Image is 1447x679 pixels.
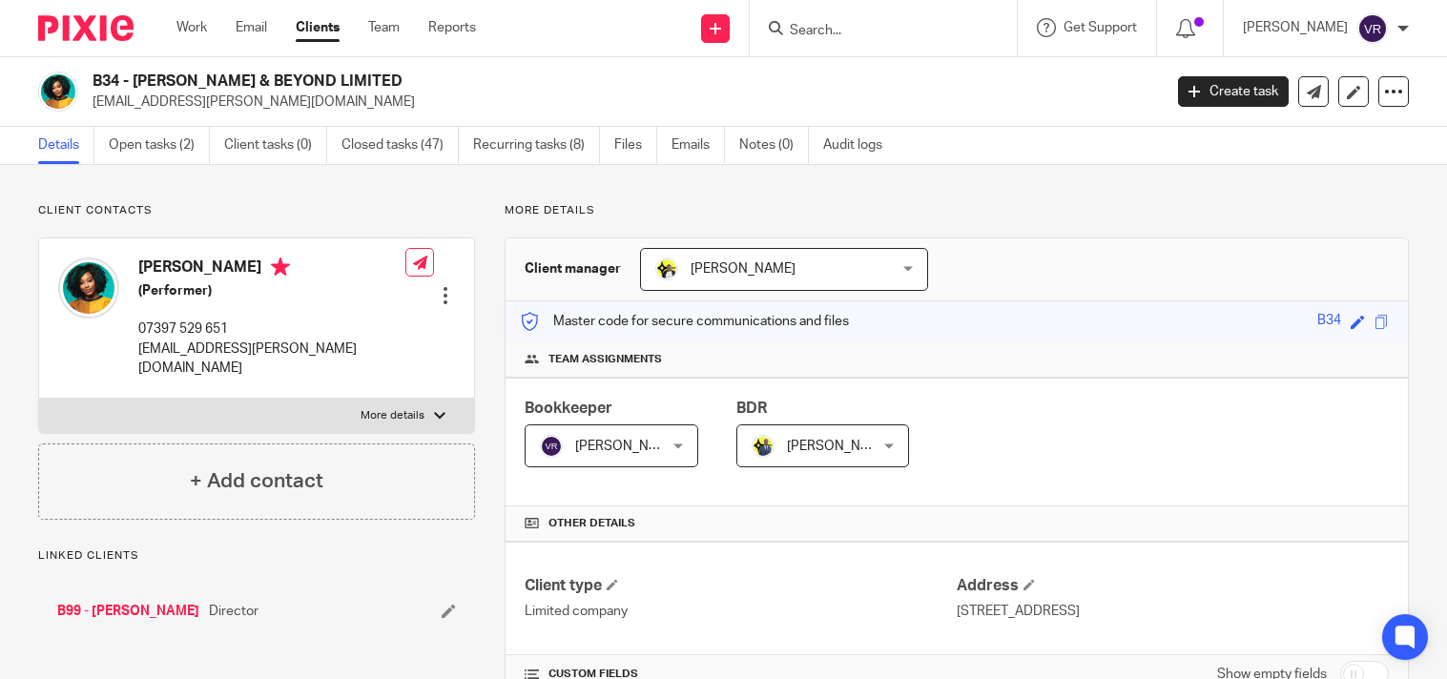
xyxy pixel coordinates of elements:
a: Recurring tasks (8) [473,127,600,164]
img: svg%3E [1357,13,1388,44]
a: Team [368,18,400,37]
a: Open tasks (2) [109,127,210,164]
a: Email [236,18,267,37]
p: Limited company [525,602,957,621]
p: [PERSON_NAME] [1243,18,1348,37]
p: Client contacts [38,203,475,218]
span: [PERSON_NAME] [787,440,892,453]
h5: (Performer) [138,281,405,300]
h2: B34 - [PERSON_NAME] & BEYOND LIMITED [93,72,938,92]
a: Audit logs [823,127,897,164]
img: Dennis-Starbridge.jpg [752,435,775,458]
a: Emails [672,127,725,164]
span: Director [209,602,258,621]
span: Other details [548,516,635,531]
a: Client tasks (0) [224,127,327,164]
h4: [PERSON_NAME] [138,257,405,281]
a: Clients [296,18,340,37]
span: Get Support [1064,21,1137,34]
span: [PERSON_NAME] [691,262,796,276]
img: Kemah%20Bob.jpg [38,72,78,112]
a: Reports [428,18,476,37]
span: Bookkeeper [525,401,612,416]
span: [PERSON_NAME] [575,440,680,453]
h4: Address [957,576,1389,596]
i: Primary [271,257,290,277]
img: Carine-Starbridge.jpg [655,257,678,280]
a: Files [614,127,657,164]
a: Work [176,18,207,37]
img: svg%3E [540,435,563,458]
h4: + Add contact [190,466,323,496]
p: 07397 529 651 [138,319,405,339]
p: More details [361,408,424,423]
p: More details [505,203,1409,218]
a: Create task [1178,76,1289,107]
img: Kemah%20Bob.jpg [58,257,119,319]
p: [STREET_ADDRESS] [957,602,1389,621]
span: Team assignments [548,352,662,367]
p: [EMAIL_ADDRESS][PERSON_NAME][DOMAIN_NAME] [138,339,405,379]
input: Search [788,23,960,40]
a: Details [38,127,94,164]
p: Linked clients [38,548,475,564]
h3: Client manager [525,259,621,278]
p: Master code for secure communications and files [520,312,849,331]
span: BDR [736,401,767,416]
img: Pixie [38,15,134,41]
div: B34 [1317,311,1341,333]
a: Closed tasks (47) [341,127,459,164]
a: B99 - [PERSON_NAME] [57,602,199,621]
p: [EMAIL_ADDRESS][PERSON_NAME][DOMAIN_NAME] [93,93,1149,112]
h4: Client type [525,576,957,596]
a: Notes (0) [739,127,809,164]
